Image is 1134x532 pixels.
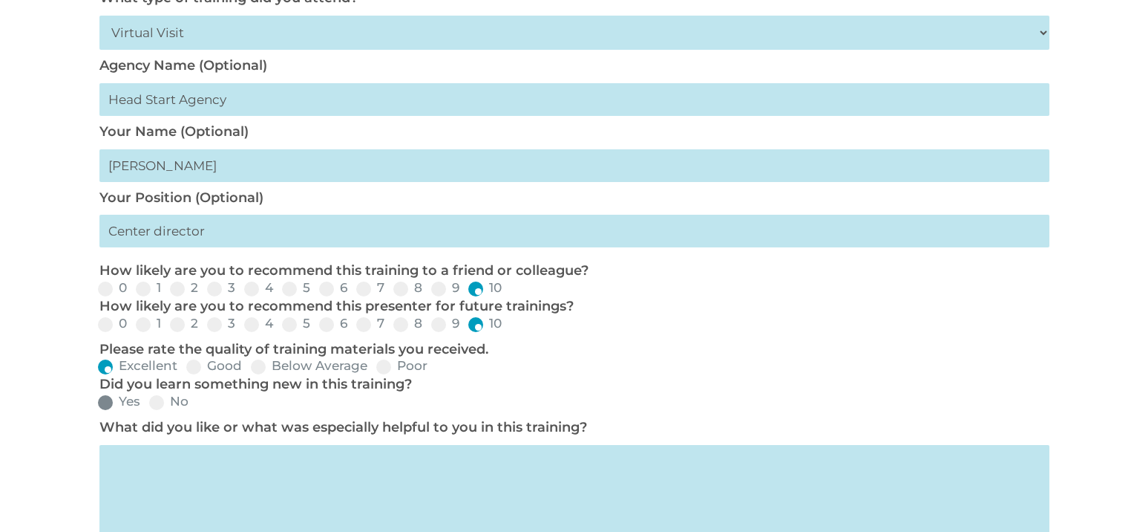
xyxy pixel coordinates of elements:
[393,282,422,294] label: 8
[99,149,1049,182] input: First Last
[376,360,427,372] label: Poor
[356,282,384,294] label: 7
[99,419,587,435] label: What did you like or what was especially helpful to you in this training?
[244,282,273,294] label: 4
[319,282,347,294] label: 6
[99,83,1049,116] input: Head Start Agency
[99,376,1042,394] p: Did you learn something new in this training?
[393,317,422,330] label: 8
[99,262,1042,280] p: How likely are you to recommend this training to a friend or colleague?
[136,317,161,330] label: 1
[319,317,347,330] label: 6
[244,317,273,330] label: 4
[98,360,177,372] label: Excellent
[136,282,161,294] label: 1
[99,298,1042,316] p: How likely are you to recommend this presenter for future trainings?
[170,282,198,294] label: 2
[149,395,189,408] label: No
[282,282,310,294] label: 5
[99,189,263,206] label: Your Position (Optional)
[356,317,384,330] label: 7
[99,215,1049,247] input: My primary roles is...
[98,395,140,408] label: Yes
[207,282,235,294] label: 3
[282,317,310,330] label: 5
[468,317,502,330] label: 10
[99,123,249,140] label: Your Name (Optional)
[186,360,242,372] label: Good
[98,282,127,294] label: 0
[468,282,502,294] label: 10
[251,360,367,372] label: Below Average
[431,282,459,294] label: 9
[99,57,267,74] label: Agency Name (Optional)
[99,341,1042,359] p: Please rate the quality of training materials you received.
[207,317,235,330] label: 3
[431,317,459,330] label: 9
[98,317,127,330] label: 0
[170,317,198,330] label: 2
